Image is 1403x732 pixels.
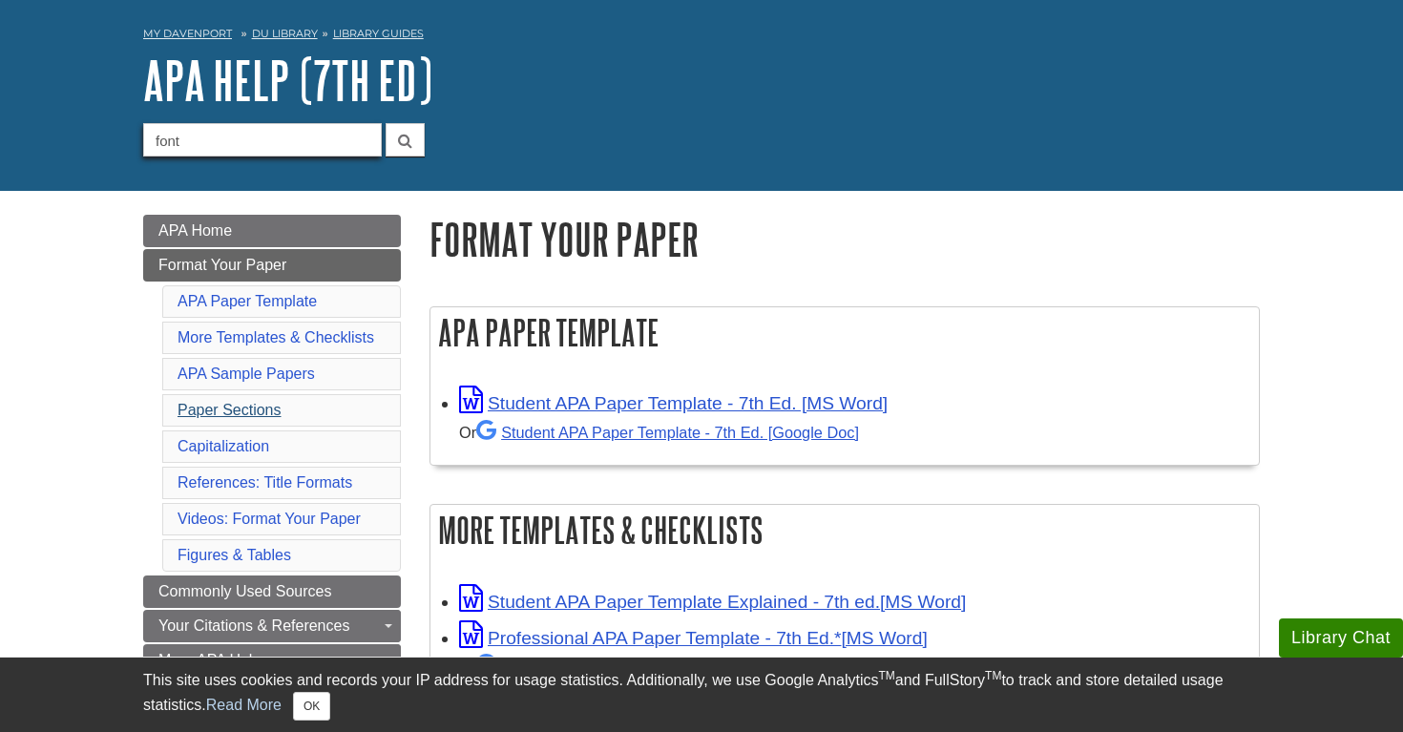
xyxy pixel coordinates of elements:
small: Or [459,424,859,441]
a: Library Guides [333,27,424,40]
a: APA Paper Template [178,293,317,309]
a: Commonly Used Sources [143,575,401,608]
a: Link opens in new window [459,592,966,612]
a: Student APA Paper Template - 7th Ed. [Google Doc] [476,424,859,441]
h2: More Templates & Checklists [430,505,1259,555]
h1: Format Your Paper [429,215,1260,263]
button: Library Chat [1279,618,1403,658]
a: Link opens in new window [459,393,888,413]
div: Guide Page Menu [143,215,401,711]
a: More Templates & Checklists [178,329,374,345]
button: Close [293,692,330,721]
input: Search DU's APA Guide [143,123,382,157]
h2: APA Paper Template [430,307,1259,358]
a: Videos: Format Your Paper [178,511,361,527]
a: More APA Help [143,644,401,677]
span: More APA Help [158,652,261,668]
a: APA Sample Papers [178,366,315,382]
a: APA Help (7th Ed) [143,51,432,110]
a: Your Citations & References [143,610,401,642]
nav: breadcrumb [143,21,1260,52]
a: References: Title Formats [178,474,352,491]
a: Figures & Tables [178,547,291,563]
sup: TM [878,669,894,682]
a: DU Library [252,27,318,40]
span: Commonly Used Sources [158,583,331,599]
a: My Davenport [143,26,232,42]
span: Your Citations & References [158,617,349,634]
a: Format Your Paper [143,249,401,282]
div: This site uses cookies and records your IP address for usage statistics. Additionally, we use Goo... [143,669,1260,721]
a: Read More [206,697,282,713]
a: Capitalization [178,438,269,454]
a: Paper Sections [178,402,282,418]
span: APA Home [158,222,232,239]
div: *ONLY use if your instructor tells you to [459,652,1249,708]
sup: TM [985,669,1001,682]
span: Format Your Paper [158,257,286,273]
a: APA Home [143,215,401,247]
a: Link opens in new window [459,628,928,648]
